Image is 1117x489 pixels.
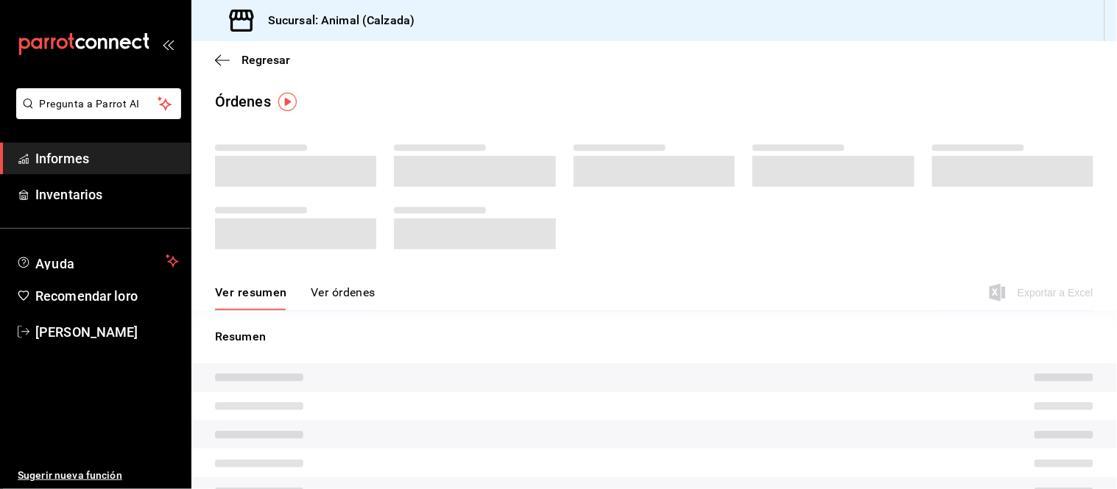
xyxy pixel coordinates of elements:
font: Informes [35,151,89,166]
font: Recomendar loro [35,288,138,304]
button: Pregunta a Parrot AI [16,88,181,119]
font: Pregunta a Parrot AI [40,98,140,110]
button: Regresar [215,53,290,67]
font: Ayuda [35,256,75,271]
font: Regresar [242,53,290,67]
font: Resumen [215,329,266,343]
font: Sugerir nueva función [18,469,122,481]
button: abrir_cajón_menú [162,38,174,50]
img: Marcador de información sobre herramientas [278,93,297,111]
font: Ver órdenes [311,285,376,299]
a: Pregunta a Parrot AI [10,107,181,122]
font: [PERSON_NAME] [35,324,138,340]
div: pestañas de navegación [215,285,376,310]
font: Ver resumen [215,285,287,299]
font: Órdenes [215,93,271,110]
font: Sucursal: Animal (Calzada) [268,13,415,27]
font: Inventarios [35,187,102,202]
